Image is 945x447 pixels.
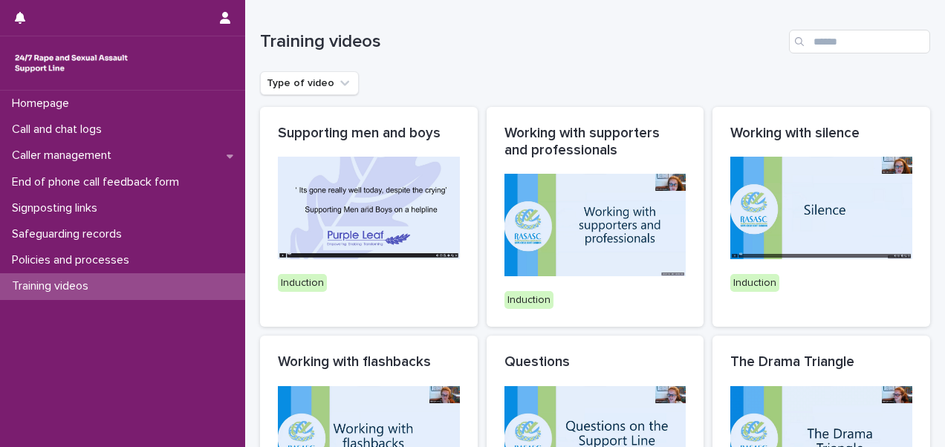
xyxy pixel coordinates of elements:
p: Policies and processes [6,253,141,267]
p: Questions [504,353,686,371]
a: Supporting men and boysWatch the videoInduction [260,107,478,327]
p: End of phone call feedback form [6,175,191,189]
p: Signposting links [6,201,109,215]
a: Working with silenceWatch the videoInduction [712,107,930,327]
div: Induction [504,291,553,310]
div: Induction [278,274,327,293]
p: Call and chat logs [6,123,114,137]
p: Homepage [6,97,81,111]
a: Working with supporters and professionalsWatch the videoInduction [487,107,704,327]
img: Watch the video [278,157,460,259]
button: Type of video [260,71,359,95]
input: Search [789,30,930,53]
p: Safeguarding records [6,227,134,241]
p: Training videos [6,279,100,293]
p: Working with supporters and professionals [504,125,686,159]
h1: Training videos [260,31,783,53]
p: Working with flashbacks [278,353,460,371]
p: Caller management [6,149,123,163]
div: Induction [730,274,779,293]
p: Working with silence [730,125,912,142]
p: Supporting men and boys [278,125,460,142]
img: Watch the video [730,157,912,259]
p: The Drama Triangle [730,353,912,371]
img: Watch the video [504,174,686,276]
img: rhQMoQhaT3yELyF149Cw [12,48,131,78]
